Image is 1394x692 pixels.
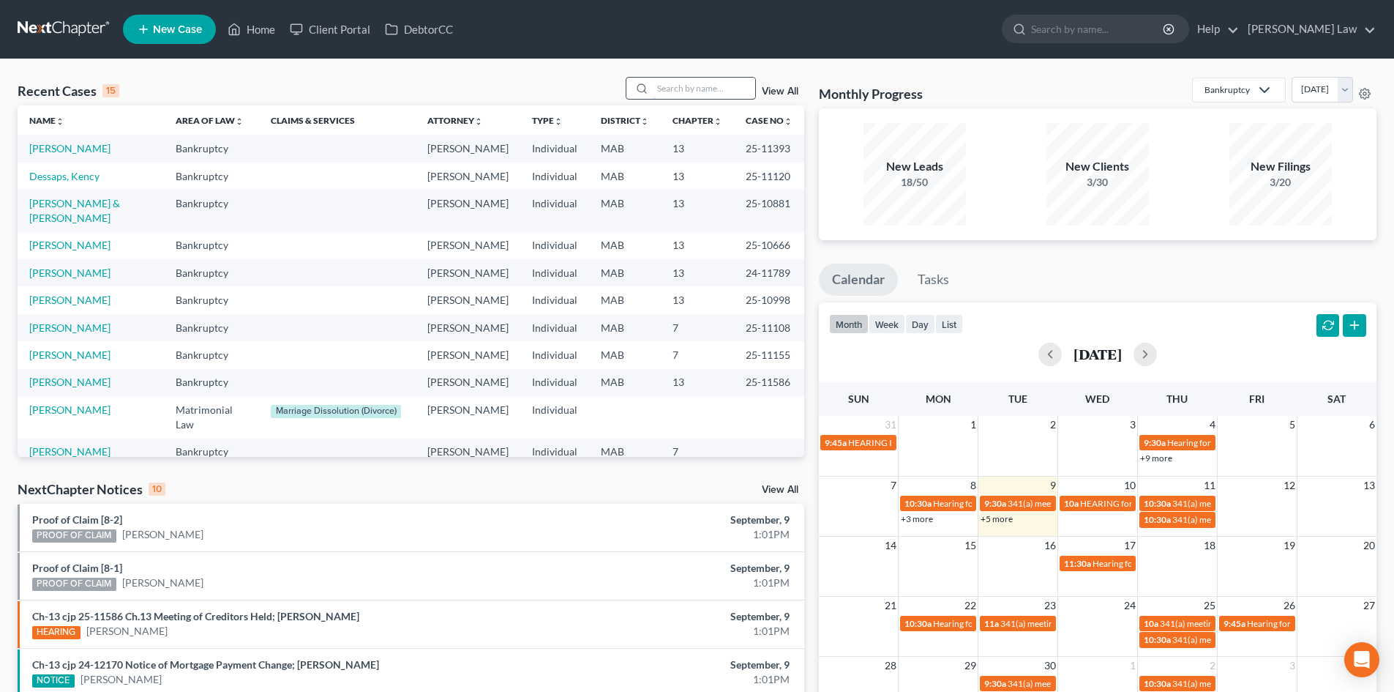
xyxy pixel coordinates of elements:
[734,232,804,259] td: 25-10666
[547,624,790,639] div: 1:01PM
[863,175,966,190] div: 18/50
[416,341,520,368] td: [PERSON_NAME]
[734,163,804,190] td: 25-11120
[734,369,804,396] td: 25-11586
[122,527,203,542] a: [PERSON_NAME]
[416,286,520,313] td: [PERSON_NAME]
[29,267,110,279] a: [PERSON_NAME]
[734,341,804,368] td: 25-11155
[1172,498,1314,509] span: 341(a) meeting for [PERSON_NAME]
[589,286,661,313] td: MAB
[869,314,905,334] button: week
[1043,597,1057,614] span: 23
[235,117,244,126] i: unfold_more
[1008,392,1027,405] span: Tue
[164,259,260,286] td: Bankruptcy
[672,115,722,126] a: Chapterunfold_more
[969,477,978,494] span: 8
[1247,618,1361,629] span: Hearing for [PERSON_NAME]
[1202,537,1217,554] span: 18
[589,259,661,286] td: MAB
[416,232,520,259] td: [PERSON_NAME]
[1190,16,1239,42] a: Help
[589,190,661,231] td: MAB
[416,314,520,341] td: [PERSON_NAME]
[547,672,790,687] div: 1:01PM
[520,259,589,286] td: Individual
[762,86,798,97] a: View All
[547,658,790,672] div: September, 9
[589,135,661,162] td: MAB
[29,239,110,251] a: [PERSON_NAME]
[18,82,119,100] div: Recent Cases
[547,561,790,576] div: September, 9
[1049,416,1057,434] span: 2
[1123,537,1137,554] span: 17
[963,537,978,554] span: 15
[1073,346,1122,362] h2: [DATE]
[416,369,520,396] td: [PERSON_NAME]
[1208,657,1217,674] span: 2
[86,624,168,639] a: [PERSON_NAME]
[661,369,734,396] td: 13
[416,190,520,231] td: [PERSON_NAME]
[762,485,798,495] a: View All
[1362,477,1376,494] span: 13
[1368,416,1376,434] span: 6
[378,16,460,42] a: DebtorCC
[29,294,110,306] a: [PERSON_NAME]
[520,369,589,396] td: Individual
[416,135,520,162] td: [PERSON_NAME]
[1282,597,1297,614] span: 26
[164,286,260,313] td: Bankruptcy
[1362,597,1376,614] span: 27
[32,658,379,671] a: Ch-13 cjp 24-12170 Notice of Mortgage Payment Change; [PERSON_NAME]
[933,618,1047,629] span: Hearing for [PERSON_NAME]
[661,286,734,313] td: 13
[1128,657,1137,674] span: 1
[963,657,978,674] span: 29
[1327,392,1346,405] span: Sat
[18,480,165,498] div: NextChapter Notices
[520,341,589,368] td: Individual
[883,537,898,554] span: 14
[32,529,116,543] div: PROOF OF CLAIM
[883,416,898,434] span: 31
[589,369,661,396] td: MAB
[547,609,790,624] div: September, 9
[32,610,359,622] a: Ch-13 cjp 25-11586 Ch.13 Meeting of Creditors Held; [PERSON_NAME]
[1085,392,1109,405] span: Wed
[589,163,661,190] td: MAB
[1140,453,1172,464] a: +9 more
[589,341,661,368] td: MAB
[984,618,999,629] span: 11a
[29,321,110,334] a: [PERSON_NAME]
[1288,416,1297,434] span: 5
[164,232,260,259] td: Bankruptcy
[819,85,923,103] h3: Monthly Progress
[863,158,966,175] div: New Leads
[29,197,120,224] a: [PERSON_NAME] & [PERSON_NAME]
[164,396,260,438] td: Matrimonial Law
[1172,514,1314,525] span: 341(a) meeting for [PERSON_NAME]
[883,657,898,674] span: 28
[520,163,589,190] td: Individual
[1202,597,1217,614] span: 25
[734,259,804,286] td: 24-11789
[416,396,520,438] td: [PERSON_NAME]
[427,115,483,126] a: Attorneyunfold_more
[1224,618,1245,629] span: 9:45a
[1282,537,1297,554] span: 19
[933,498,1047,509] span: Hearing for [PERSON_NAME]
[164,190,260,231] td: Bankruptcy
[905,314,935,334] button: day
[1000,618,1142,629] span: 341(a) meeting for [PERSON_NAME]
[883,597,898,614] span: 21
[1166,392,1188,405] span: Thu
[1043,657,1057,674] span: 30
[1249,392,1264,405] span: Fri
[746,115,792,126] a: Case Nounfold_more
[589,314,661,341] td: MAB
[1008,678,1149,689] span: 341(a) meeting for [PERSON_NAME]
[32,513,122,526] a: Proof of Claim [8-2]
